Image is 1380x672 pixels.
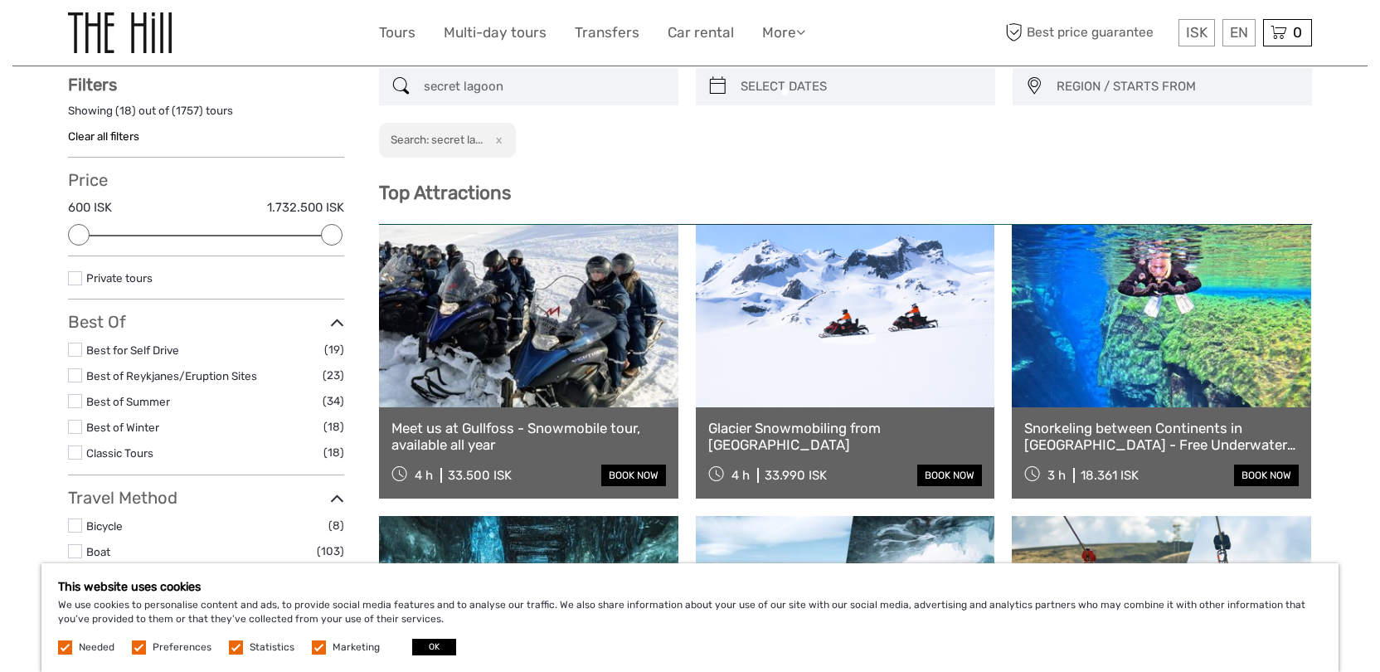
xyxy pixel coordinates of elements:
[1234,465,1299,486] a: book now
[323,443,344,462] span: (18)
[86,343,179,357] a: Best for Self Drive
[68,170,344,190] h3: Price
[58,580,1322,594] h5: This website uses cookies
[23,29,187,42] p: We're away right now. Please check back later!
[412,639,456,655] button: OK
[762,21,805,45] a: More
[323,392,344,411] span: (34)
[731,468,750,483] span: 4 h
[68,488,344,508] h3: Travel Method
[708,420,983,454] a: Glacier Snowmobiling from [GEOGRAPHIC_DATA]
[1186,24,1207,41] span: ISK
[86,545,110,558] a: Boat
[417,72,670,101] input: SEARCH
[448,468,512,483] div: 33.500 ISK
[153,640,211,655] label: Preferences
[444,21,547,45] a: Multi-day tours
[601,465,666,486] a: book now
[250,640,294,655] label: Statistics
[317,542,344,561] span: (103)
[68,75,117,95] strong: Filters
[119,103,132,119] label: 18
[86,271,153,285] a: Private tours
[86,421,159,434] a: Best of Winter
[86,519,123,533] a: Bicycle
[79,640,114,655] label: Needed
[267,199,344,217] label: 1.732.500 ISK
[379,182,511,204] b: Top Attractions
[41,563,1339,672] div: We use cookies to personalise content and ads, to provide social media features and to analyse ou...
[485,131,508,149] button: x
[734,72,987,101] input: SELECT DATES
[328,516,344,535] span: (8)
[1049,73,1304,100] button: REGION / STARTS FROM
[324,340,344,359] span: (19)
[1290,24,1305,41] span: 0
[668,21,734,45] a: Car rental
[415,468,433,483] span: 4 h
[1047,468,1066,483] span: 3 h
[391,420,666,454] a: Meet us at Gullfoss - Snowmobile tour, available all year
[86,446,153,460] a: Classic Tours
[391,133,483,146] h2: Search: secret la...
[917,465,982,486] a: book now
[68,312,344,332] h3: Best Of
[1222,19,1256,46] div: EN
[1024,420,1299,454] a: Snorkeling between Continents in [GEOGRAPHIC_DATA] - Free Underwater Photos
[379,21,415,45] a: Tours
[575,21,639,45] a: Transfers
[191,26,211,46] button: Open LiveChat chat widget
[765,468,827,483] div: 33.990 ISK
[86,395,170,408] a: Best of Summer
[68,199,112,217] label: 600 ISK
[323,366,344,385] span: (23)
[1001,19,1174,46] span: Best price guarantee
[323,417,344,436] span: (18)
[333,640,380,655] label: Marketing
[176,103,199,119] label: 1757
[68,103,344,129] div: Showing ( ) out of ( ) tours
[86,369,257,382] a: Best of Reykjanes/Eruption Sites
[1081,468,1139,483] div: 18.361 ISK
[68,129,139,143] a: Clear all filters
[68,12,172,53] img: The Hill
